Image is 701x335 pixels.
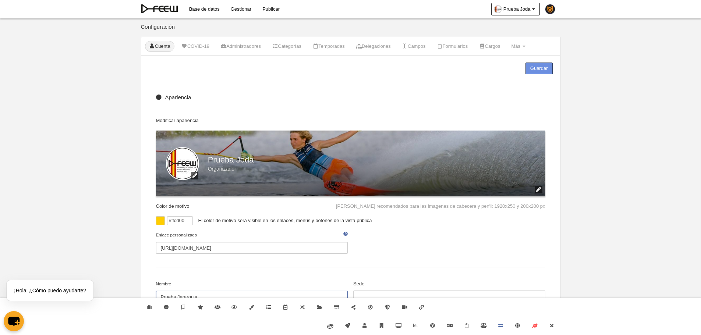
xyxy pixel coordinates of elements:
[156,196,197,210] div: Color de motivo
[353,281,545,291] div: Sede
[141,24,560,37] div: Configuración
[327,324,333,329] img: fiware.svg
[216,41,265,52] a: Administradores
[545,4,555,14] img: PaK018JKw3ps.30x30.jpg
[268,41,305,52] a: Categorías
[494,6,502,13] img: OaDOGqZSQhtM.30x30.jpg
[503,6,531,13] span: Prueba Joda
[361,297,538,320] label: Nombre
[141,4,178,13] img: Prueba Joda
[156,281,348,303] label: Nombre
[156,291,348,303] input: Nombre
[525,63,553,74] a: Guardar
[156,95,545,104] div: Apariencia
[352,41,395,52] a: Delegaciones
[7,280,93,301] div: ¡Hola! ¿Cómo puedo ayudarte?
[398,41,430,52] a: Campos
[308,41,349,52] a: Temporadas
[507,41,529,52] a: Más
[156,117,545,131] div: Modificar apariencia
[193,216,545,225] div: El color de motivo será visible en los enlaces, menús y botones de la vista pública
[156,232,348,254] label: Enlace personalizado
[177,41,213,52] a: COVID-19
[475,41,504,52] a: Cargos
[432,41,472,52] a: Formularios
[511,43,520,49] span: Más
[156,242,348,254] input: Enlace personalizado
[336,196,545,210] div: [PERSON_NAME] recomendados para las imagenes de cabecera y perfil: 1920x250 y 200x200 px
[491,3,540,15] a: Prueba Joda
[4,311,24,331] button: chat-button
[145,41,174,52] a: Cuenta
